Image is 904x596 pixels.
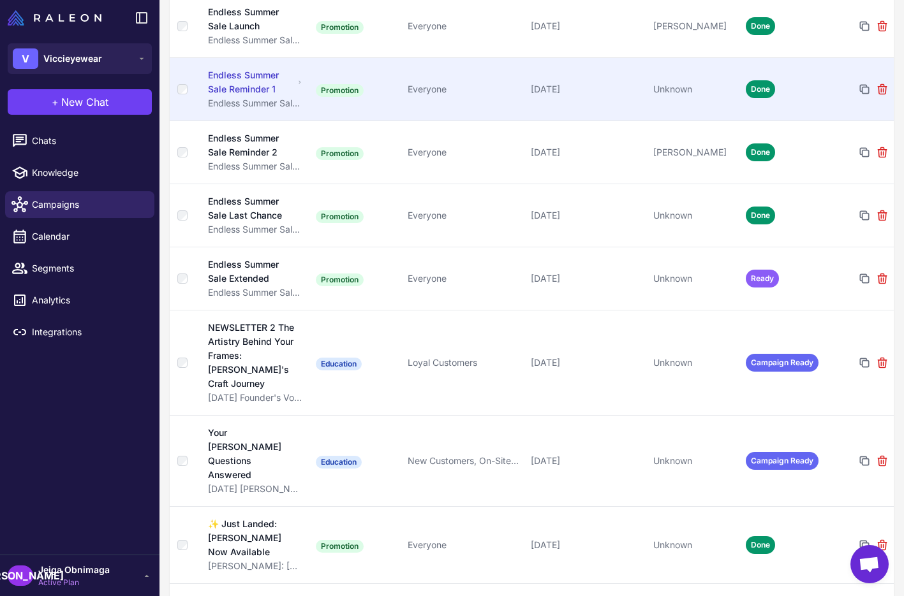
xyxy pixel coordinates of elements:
div: Everyone [408,82,520,96]
div: Endless Summer Sale: [DATE]-[DATE] Promotional Campaign [208,222,303,236]
span: Promotion [316,273,364,286]
span: Promotion [316,540,364,553]
span: Done [746,207,775,224]
a: Knowledge [5,159,154,186]
a: Analytics [5,287,154,314]
div: [DATE] [PERSON_NAME] Eyewear Email Plan [208,482,303,496]
div: NEWSLETTER 2 The Artistry Behind Your Frames: [PERSON_NAME]'s Craft Journey [208,321,298,391]
div: Endless Summer Sale Reminder 2 [208,131,294,159]
div: Everyone [408,19,520,33]
div: Endless Summer Sale: [DATE]-[DATE] Promotional Campaign [208,33,303,47]
span: Education [316,358,362,370]
div: [DATE] Founder's Voice Newsletter Series [208,391,303,405]
span: Campaigns [32,198,144,212]
div: Endless Summer Sale Reminder 1 [208,68,294,96]
span: Education [316,456,362,469]
div: Unknown [653,272,735,286]
div: Everyone [408,538,520,552]
a: Open chat [850,545,889,583]
span: Jeiga Obnimaga [38,563,110,577]
span: Integrations [32,325,144,339]
a: Chats [5,127,154,154]
span: Done [746,17,775,35]
span: + [52,94,59,110]
img: Raleon Logo [8,10,101,25]
a: Segments [5,255,154,282]
span: Promotion [316,84,364,97]
div: Unknown [653,538,735,552]
span: Viccieyewear [43,52,102,66]
div: Endless Summer Sale Launch [208,5,293,33]
span: Active Plan [38,577,110,588]
a: Calendar [5,223,154,250]
span: Analytics [32,293,144,307]
div: [PERSON_NAME] [653,145,735,159]
div: [DATE] [531,82,643,96]
div: Endless Summer Sale: [DATE]-[DATE] Promotional Campaign [208,96,303,110]
div: Everyone [408,208,520,222]
span: Promotion [316,210,364,223]
div: Unknown [653,82,735,96]
div: Unknown [653,208,735,222]
div: Everyone [408,272,520,286]
div: Endless Summer Sale Extended [208,258,294,286]
div: [DATE] [531,454,643,468]
a: Campaigns [5,191,154,218]
span: Done [746,143,775,161]
span: Campaign Ready [746,354,819,372]
div: [DATE] [531,356,643,370]
span: Segments [32,261,144,275]
div: [DATE] [531,19,643,33]
div: Loyal Customers [408,356,520,370]
div: [DATE] [531,145,643,159]
div: [PERSON_NAME] [653,19,735,33]
div: [DATE] [531,208,643,222]
span: New Chat [61,94,108,110]
div: Everyone [408,145,520,159]
button: +New Chat [8,89,152,115]
div: Endless Summer Sale: [DATE]-[DATE] Promotional Campaign [208,286,303,300]
button: VViccieyewear [8,43,152,74]
div: Unknown [653,356,735,370]
span: Promotion [316,147,364,160]
span: Done [746,80,775,98]
div: V [13,48,38,69]
span: Done [746,536,775,554]
span: Calendar [32,229,144,243]
div: Your [PERSON_NAME] Questions Answered [208,426,296,482]
div: [PERSON_NAME]: [GEOGRAPHIC_DATA]-Inspired Launch [208,559,303,573]
span: Campaign Ready [746,452,819,470]
span: Ready [746,270,779,287]
div: Endless Summer Sale Last Chance [208,194,295,222]
div: [DATE] [531,272,643,286]
div: Unknown [653,454,735,468]
span: Chats [32,134,144,148]
div: Endless Summer Sale: [DATE]-[DATE] Promotional Campaign [208,159,303,173]
div: ✨ Just Landed: [PERSON_NAME] Now Available [208,517,296,559]
span: Promotion [316,21,364,34]
div: [DATE] [531,538,643,552]
div: [PERSON_NAME] [8,565,33,586]
div: New Customers, On-Site Engagement [408,454,520,468]
span: Knowledge [32,166,144,180]
a: Integrations [5,319,154,345]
